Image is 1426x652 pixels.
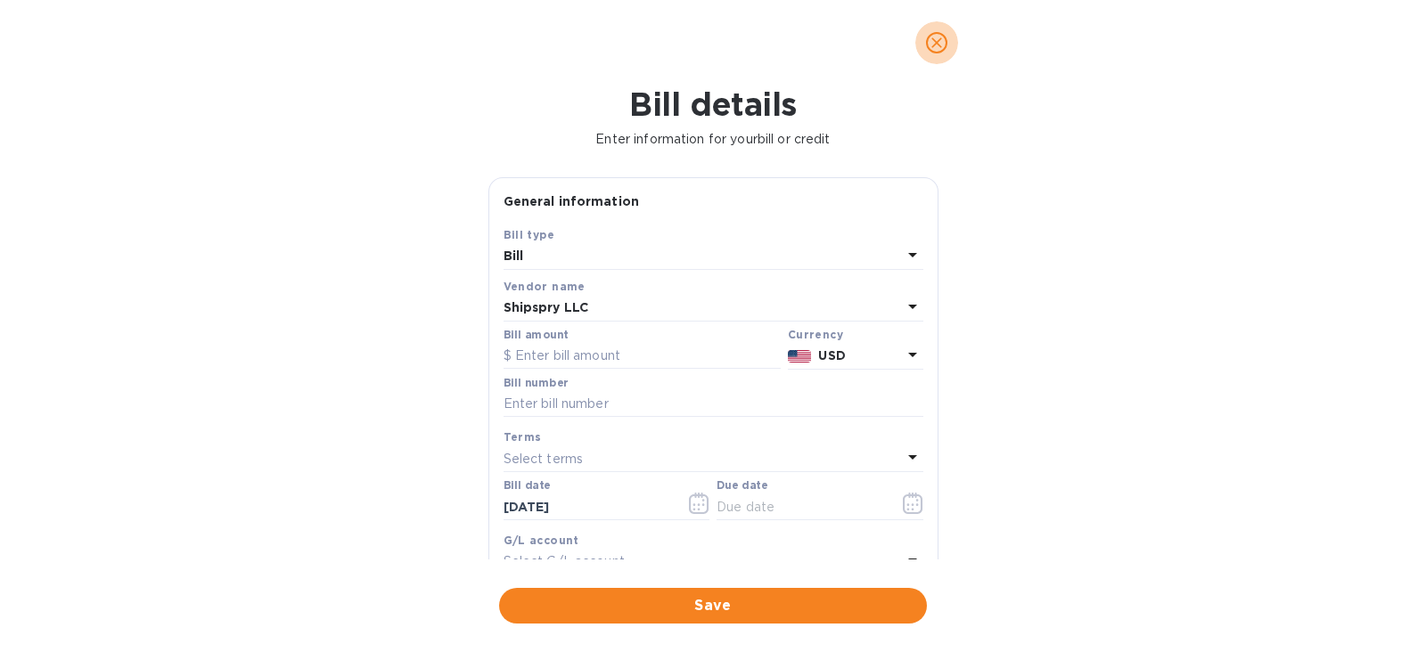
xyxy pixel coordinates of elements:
[504,228,555,241] b: Bill type
[504,552,625,571] p: Select G/L account
[504,343,781,370] input: $ Enter bill amount
[499,588,927,623] button: Save
[513,595,913,616] span: Save
[504,378,568,388] label: Bill number
[717,481,767,492] label: Due date
[504,391,923,418] input: Enter bill number
[504,194,640,208] b: General information
[818,348,845,363] b: USD
[717,493,885,520] input: Due date
[504,249,524,263] b: Bill
[915,21,958,64] button: close
[504,280,586,293] b: Vendor name
[504,430,542,444] b: Terms
[788,328,843,341] b: Currency
[504,481,551,492] label: Bill date
[504,450,584,469] p: Select terms
[504,534,579,547] b: G/L account
[14,130,1412,149] p: Enter information for your bill or credit
[14,86,1412,123] h1: Bill details
[504,300,589,314] b: Shipspry LLC
[504,330,568,340] label: Bill amount
[504,493,672,520] input: Select date
[788,350,812,363] img: USD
